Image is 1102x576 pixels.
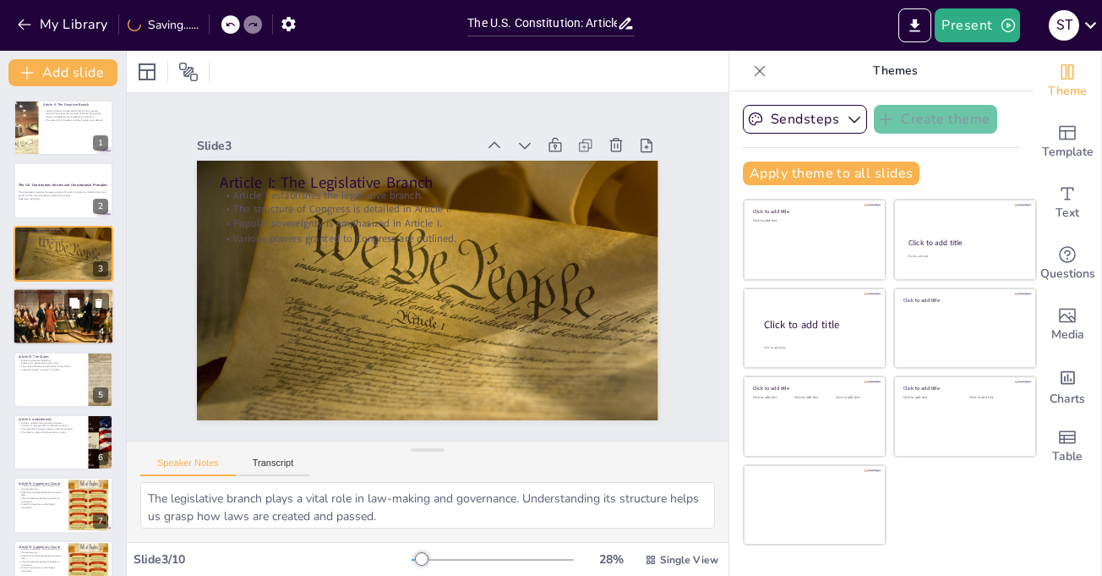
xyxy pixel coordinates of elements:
p: The article addresses the admission of new states. [19,365,84,368]
span: Charts [1050,390,1085,409]
div: 1 [14,100,113,156]
p: Article IV promotes federalism. [19,359,84,362]
div: Slide 3 / 10 [134,551,412,568]
p: Article VI promotes a unified legal framework. [19,503,63,509]
button: Delete Slide [89,293,109,314]
p: Various powers granted to Congress are outlined. [247,150,632,332]
p: The rule of law is emphasized in Article III. [18,300,109,304]
p: Popular sovereignty is emphasized in Article I. [19,238,108,241]
p: The Supreme Court is defined in Article III. [18,297,109,300]
p: Article I: The Legislative Branch [19,228,108,233]
p: The structure of Congress is detailed in Article I. [259,123,644,305]
div: 3 [14,226,113,282]
div: Slide 3 [263,55,524,184]
div: 1 [93,135,108,151]
strong: The U.S. Constitution: Articles and Constitutional Principles [19,183,107,187]
button: My Library [13,11,115,38]
textarea: The legislative branch plays a vital role in law-making and governance. Understanding its structu... [140,482,715,529]
button: Add slide [8,59,117,86]
div: 7 [14,477,113,533]
div: Click to add title [753,385,874,392]
p: The roles of the President and Vice President are defined. [43,118,108,122]
input: Insert title [467,11,616,36]
div: Add text boxes [1034,173,1101,233]
div: Add images, graphics, shapes or video [1034,294,1101,355]
p: The ability to amend the Constitution is vital. [19,431,84,434]
button: Create theme [874,105,997,134]
p: The structure of Congress is detailed in Article I. [19,234,108,238]
p: Federal laws take precedence over state laws. [19,554,63,560]
div: Add a table [1034,416,1101,477]
span: Single View [660,553,718,567]
div: Click to add text [969,396,1023,400]
div: Click to add text [903,396,957,400]
div: Click to add title [764,318,872,332]
div: Click to add text [753,396,791,400]
p: Article V outlines the amendment process. [19,421,84,425]
button: Sendsteps [743,105,867,134]
div: 5 [93,387,108,403]
p: Protection against invasion is included. [19,368,84,371]
button: S T [1049,8,1079,42]
p: Generated with [URL] [19,197,108,200]
p: Popular sovereignty is emphasized in Article I. [253,136,638,318]
div: S T [1049,10,1079,41]
button: Speaker Notes [140,458,236,476]
div: Click to add text [836,396,874,400]
div: Click to add body [764,346,870,350]
div: Click to add text [908,255,1020,259]
button: Transcript [236,458,311,476]
div: Click to add text [794,396,832,400]
span: Media [1051,326,1084,344]
p: Article I establishes the legislative branch. [265,110,650,292]
p: Article III establishes the judicial branch. [18,294,109,298]
div: Click to add title [753,208,874,215]
div: 6 [14,414,113,470]
p: Article VI: Supremacy Clause [19,544,63,549]
button: Present [935,8,1019,42]
div: 28 % [591,551,631,568]
p: Federal laws take precedence over state laws. [19,491,63,497]
div: 5 [14,352,113,408]
p: The principle of separation of powers is reinforced. [19,497,63,503]
p: Article I establishes the legislative branch. [19,232,108,235]
p: Checks and balances are established in Article II. [43,115,108,118]
p: Article II introduces the principle of limited government. [43,112,108,116]
button: Apply theme to all slides [743,162,919,185]
div: 4 [94,325,109,340]
div: Add charts and graphs [1034,355,1101,416]
div: Saving...... [128,17,199,33]
button: Export to PowerPoint [898,8,931,42]
div: 7 [93,513,108,529]
button: Duplicate Slide [64,293,85,314]
p: The amendment process requires significant support. [19,427,84,431]
p: Various powers granted to Congress are outlined. [19,241,108,244]
div: Click to add title [903,385,1024,392]
p: This presentation explores the seven articles of the U.S. Constitution, detailing their main poin... [19,190,108,196]
p: Article II defines the executive branch and its powers. [43,109,108,112]
p: States must respect each other's laws. [19,361,84,365]
span: Theme [1048,82,1087,101]
p: Article IV: The States [19,354,84,359]
span: Template [1042,143,1094,162]
div: Get real-time input from your audience [1034,233,1101,294]
div: Click to add title [903,296,1024,303]
div: 3 [93,261,108,277]
p: Article V: Amendments [19,417,84,422]
p: Article III: The Judicial Branch [18,290,109,295]
span: Position [178,62,199,82]
div: 6 [93,450,108,465]
div: 2 [93,199,108,214]
p: The judicial branch protects individual rights. [18,304,109,307]
p: The principle of separation of powers is reinforced. [19,560,63,566]
p: Article VI establishes the Constitution as the supreme law. [19,548,63,554]
div: Layout [134,58,161,85]
div: Change the overall theme [1034,51,1101,112]
p: Themes [773,51,1017,91]
p: Article VI: Supremacy Clause [19,481,63,486]
span: Questions [1040,265,1095,283]
p: Article I: The Legislative Branch [268,96,656,284]
span: Table [1052,447,1083,466]
p: Article VI establishes the Constitution as the supreme law. [19,485,63,491]
span: Text [1056,204,1079,222]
